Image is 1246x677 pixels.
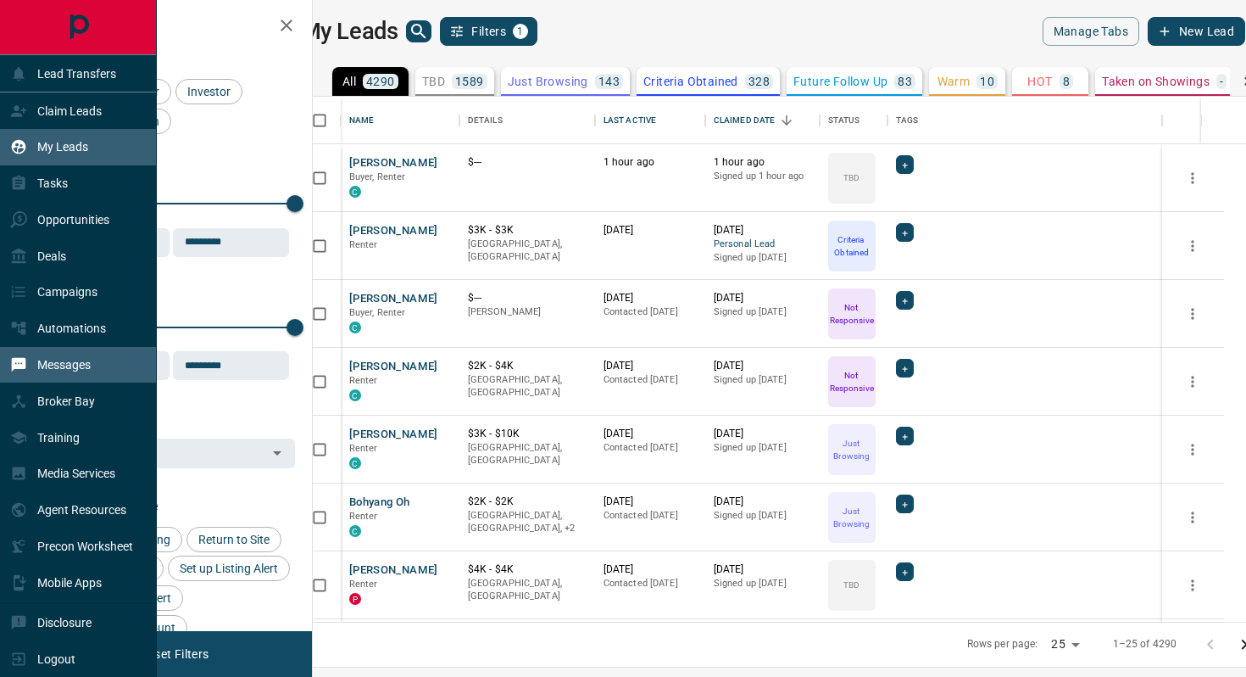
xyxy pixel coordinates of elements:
p: Signed up [DATE] [714,305,811,319]
div: Status [828,97,860,144]
div: Return to Site [186,527,281,552]
span: Personal Lead [714,238,811,252]
span: + [902,563,908,580]
button: more [1180,573,1205,598]
button: more [1180,233,1205,259]
button: Filters1 [440,17,537,46]
div: Set up Listing Alert [168,556,290,581]
p: 1 hour ago [714,155,811,170]
p: Just Browsing [508,76,588,87]
p: Contacted [DATE] [604,373,697,387]
p: Future Follow Up [793,76,887,87]
div: + [896,562,914,581]
p: $2K - $4K [468,359,587,373]
span: + [902,495,908,512]
p: - [1220,76,1223,87]
div: + [896,359,914,378]
p: [DATE] [714,223,811,238]
div: + [896,291,914,310]
p: Criteria Obtained [830,233,874,259]
p: $2K - $2K [468,495,587,509]
span: + [902,224,908,241]
p: [DATE] [604,495,697,509]
p: Not Responsive [830,369,874,394]
p: [DATE] [714,291,811,305]
span: + [902,292,908,309]
p: [DATE] [604,223,697,238]
button: [PERSON_NAME] [349,427,438,443]
div: Tags [896,97,919,144]
p: Warm [937,76,971,87]
p: Just Browsing [830,505,874,530]
p: $3K - $10K [468,427,587,441]
h2: Filters [54,17,295,37]
p: Contacted [DATE] [604,577,697,590]
span: Return to Site [192,533,275,546]
button: more [1180,369,1205,394]
button: Sort [775,109,798,132]
p: [DATE] [604,562,697,577]
p: [GEOGRAPHIC_DATA], [GEOGRAPHIC_DATA] [468,577,587,603]
p: [DATE] [714,495,811,509]
button: more [1180,505,1205,530]
span: 1 [515,25,526,37]
div: Last Active [604,97,656,144]
span: Renter [349,579,378,590]
div: Status [820,97,887,144]
div: Details [468,97,503,144]
p: Criteria Obtained [643,76,738,87]
div: condos.ca [349,457,361,469]
button: more [1180,165,1205,191]
div: Name [341,97,459,144]
div: + [896,223,914,242]
button: Reset Filters [129,640,220,669]
p: [PERSON_NAME] [468,305,587,319]
p: 1 hour ago [604,155,697,170]
button: more [1180,437,1205,462]
div: Claimed Date [705,97,820,144]
div: condos.ca [349,389,361,401]
p: Signed up [DATE] [714,441,811,455]
span: Investor [181,85,236,98]
p: Just Browsing [830,437,874,462]
p: [DATE] [604,427,697,441]
button: [PERSON_NAME] [349,562,438,579]
button: Bohyang Oh [349,495,410,511]
span: Renter [349,443,378,454]
span: Renter [349,239,378,250]
div: 25 [1044,632,1085,657]
p: TBD [843,579,859,591]
p: Signed up [DATE] [714,509,811,523]
div: Tags [887,97,1162,144]
div: + [896,155,914,174]
div: Details [459,97,595,144]
p: 143 [598,76,620,87]
p: East End, Toronto [468,509,587,535]
button: [PERSON_NAME] [349,359,438,375]
h1: My Leads [301,18,398,45]
p: Signed up [DATE] [714,373,811,387]
p: [DATE] [714,427,811,441]
p: 1–25 of 4290 [1113,637,1177,652]
p: $--- [468,291,587,305]
p: HOT [1027,76,1052,87]
span: Renter [349,375,378,386]
p: TBD [422,76,445,87]
p: [GEOGRAPHIC_DATA], [GEOGRAPHIC_DATA] [468,441,587,467]
span: Buyer, Renter [349,307,406,318]
div: condos.ca [349,525,361,537]
p: Not Responsive [830,301,874,327]
p: 8 [1063,76,1070,87]
div: Last Active [595,97,705,144]
p: Signed up [DATE] [714,577,811,590]
p: Taken on Showings [1102,76,1210,87]
button: search button [406,20,431,42]
p: Signed up [DATE] [714,251,811,265]
p: $3K - $3K [468,223,587,238]
p: Contacted [DATE] [604,509,697,523]
div: + [896,427,914,445]
p: TBD [843,171,859,184]
p: [DATE] [604,359,697,373]
button: [PERSON_NAME] [349,291,438,307]
div: property.ca [349,593,361,605]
